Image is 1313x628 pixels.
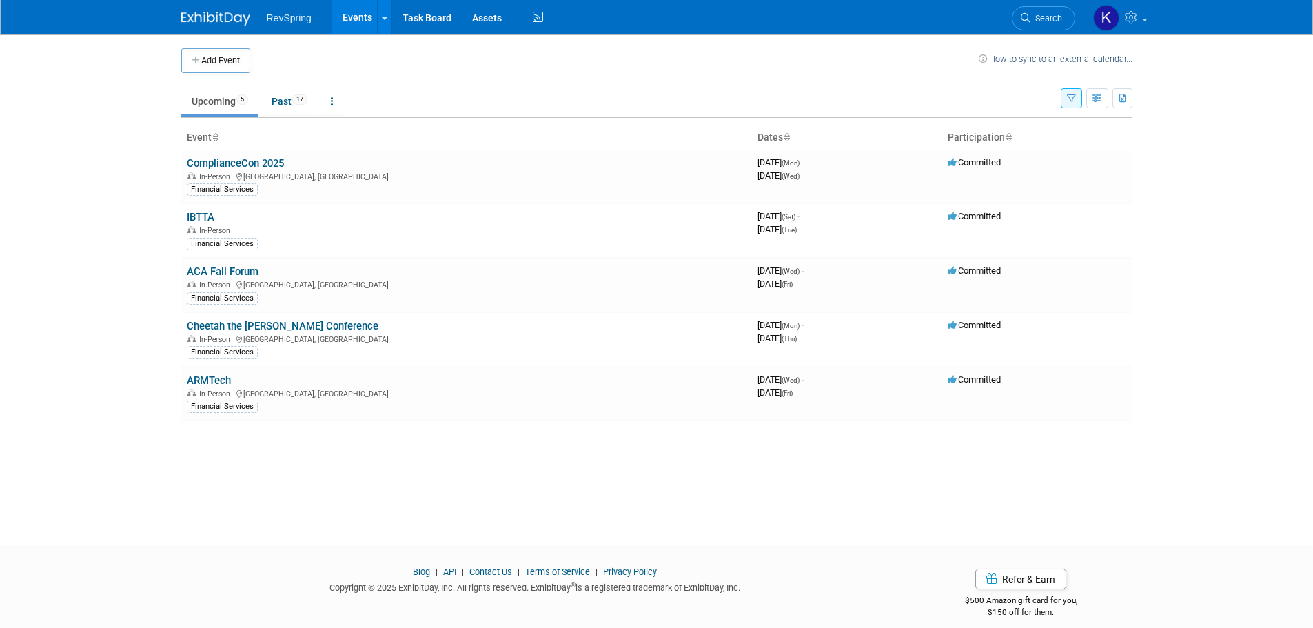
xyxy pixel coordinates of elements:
th: Event [181,126,752,150]
img: ExhibitDay [181,12,250,26]
span: [DATE] [757,170,800,181]
div: [GEOGRAPHIC_DATA], [GEOGRAPHIC_DATA] [187,333,746,344]
button: Add Event [181,48,250,73]
div: [GEOGRAPHIC_DATA], [GEOGRAPHIC_DATA] [187,278,746,290]
span: [DATE] [757,320,804,330]
div: [GEOGRAPHIC_DATA], [GEOGRAPHIC_DATA] [187,170,746,181]
span: [DATE] [757,265,804,276]
span: In-Person [199,226,234,235]
div: Financial Services [187,292,258,305]
img: In-Person Event [187,172,196,179]
span: (Wed) [782,267,800,275]
span: (Thu) [782,335,797,343]
span: (Wed) [782,376,800,384]
a: How to sync to an external calendar... [979,54,1132,64]
span: - [802,265,804,276]
span: (Fri) [782,281,793,288]
span: (Fri) [782,389,793,397]
a: IBTTA [187,211,214,223]
img: In-Person Event [187,335,196,342]
div: [GEOGRAPHIC_DATA], [GEOGRAPHIC_DATA] [187,387,746,398]
span: Committed [948,265,1001,276]
a: Sort by Start Date [783,132,790,143]
a: Search [1012,6,1075,30]
span: | [432,567,441,577]
span: RevSpring [267,12,312,23]
span: - [802,374,804,385]
a: Sort by Event Name [212,132,218,143]
span: (Wed) [782,172,800,180]
span: - [802,157,804,168]
a: ARMTech [187,374,231,387]
img: In-Person Event [187,281,196,287]
span: [DATE] [757,333,797,343]
a: Refer & Earn [975,569,1066,589]
a: Sort by Participation Type [1005,132,1012,143]
div: Financial Services [187,183,258,196]
div: Financial Services [187,346,258,358]
a: ComplianceCon 2025 [187,157,284,170]
span: | [514,567,523,577]
div: $150 off for them. [910,607,1132,618]
a: Terms of Service [525,567,590,577]
span: | [592,567,601,577]
span: (Sat) [782,213,795,221]
span: Search [1030,13,1062,23]
div: Copyright © 2025 ExhibitDay, Inc. All rights reserved. ExhibitDay is a registered trademark of Ex... [181,578,890,594]
a: Cheetah the [PERSON_NAME] Conference [187,320,378,332]
th: Dates [752,126,942,150]
sup: ® [571,581,576,589]
div: Financial Services [187,238,258,250]
span: Committed [948,157,1001,168]
a: Privacy Policy [603,567,657,577]
span: - [802,320,804,330]
span: 5 [236,94,248,105]
img: Kate Leitao [1093,5,1119,31]
img: In-Person Event [187,226,196,233]
span: [DATE] [757,211,800,221]
span: (Tue) [782,226,797,234]
img: In-Person Event [187,389,196,396]
span: In-Person [199,335,234,344]
span: | [458,567,467,577]
span: [DATE] [757,157,804,168]
a: Past17 [261,88,318,114]
span: In-Person [199,281,234,290]
div: Financial Services [187,401,258,413]
span: [DATE] [757,387,793,398]
span: Committed [948,320,1001,330]
th: Participation [942,126,1132,150]
span: - [797,211,800,221]
span: In-Person [199,389,234,398]
a: ACA Fall Forum [187,265,258,278]
span: Committed [948,211,1001,221]
a: Contact Us [469,567,512,577]
span: (Mon) [782,159,800,167]
span: [DATE] [757,278,793,289]
span: [DATE] [757,224,797,234]
a: Upcoming5 [181,88,258,114]
a: API [443,567,456,577]
span: Committed [948,374,1001,385]
div: $500 Amazon gift card for you, [910,586,1132,618]
span: [DATE] [757,374,804,385]
span: 17 [292,94,307,105]
a: Blog [413,567,430,577]
span: (Mon) [782,322,800,330]
span: In-Person [199,172,234,181]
